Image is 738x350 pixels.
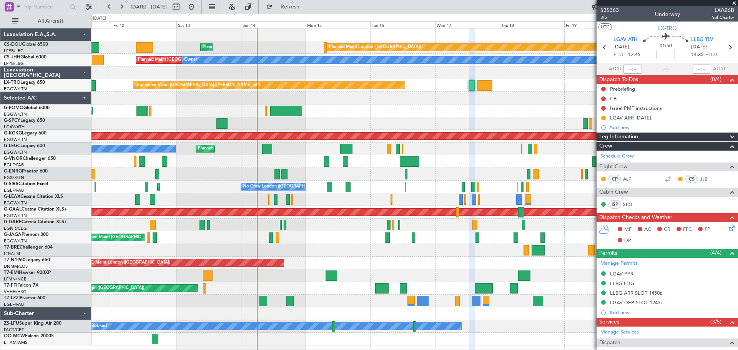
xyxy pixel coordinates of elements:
[135,80,260,91] div: Unplanned Maint [GEOGRAPHIC_DATA] ([PERSON_NAME] Intl)
[4,55,20,60] span: CS-JHH
[184,54,197,66] div: Owner
[710,249,721,257] span: (4/4)
[4,182,18,186] span: G-SIRS
[660,42,672,50] span: 01:50
[4,276,27,282] a: LFMN/NCE
[263,1,309,13] button: Refresh
[4,270,19,275] span: T7-EMI
[82,232,203,243] div: Planned Maint [GEOGRAPHIC_DATA] ([GEOGRAPHIC_DATA])
[4,321,19,326] span: ZS-LFU
[644,226,651,234] span: AC
[4,283,38,288] a: T7-FFIFalcon 7X
[4,194,63,199] a: G-LEAXCessna Citation XLS
[600,328,639,336] a: Manage Services
[306,21,370,28] div: Mon 15
[241,21,306,28] div: Sun 14
[609,309,734,316] div: Add new
[610,95,617,102] div: CB
[4,131,47,136] a: G-KGKGLegacy 600
[628,51,640,59] span: 12:45
[274,4,306,10] span: Refresh
[599,142,612,151] span: Crew
[599,188,628,197] span: Cabin Crew
[691,51,703,59] span: 14:35
[600,6,619,14] span: 535363
[599,249,617,258] span: Permits
[4,118,20,123] span: G-SPCY
[710,75,721,83] span: (0/4)
[4,232,48,237] a: G-JAGAPhenom 300
[4,182,48,186] a: G-SIRSCitation Excel
[600,14,619,21] span: 3/5
[713,65,726,73] span: ALDT
[4,80,45,85] a: LX-TROLegacy 650
[4,283,17,288] span: T7-FFI
[4,226,27,231] a: EGNR/CEG
[599,133,638,141] span: Leg Information
[623,65,642,74] input: --:--
[609,124,734,131] div: Add new
[599,213,672,222] span: Dispatch Checks and Weather
[4,118,45,123] a: G-SPCYLegacy 650
[608,200,621,209] div: ISP
[4,340,27,345] a: EHAM/AMS
[4,48,24,54] a: LFPB/LBG
[564,21,629,28] div: Fri 19
[608,175,621,183] div: CP
[4,258,25,262] span: T7-N1960
[610,290,662,296] div: LLBG ARR SLOT 1450z
[4,156,23,161] span: G-VNOR
[610,280,634,287] div: LLBG LDG
[4,149,27,155] a: EGGW/LTN
[4,124,25,130] a: LGAV/ATH
[4,232,22,237] span: G-JAGA
[4,175,24,181] a: EGSS/STN
[4,131,22,136] span: G-KGKG
[600,153,634,160] a: Schedule Crew
[4,238,27,244] a: EGGW/LTN
[613,51,626,59] span: ETOT
[4,264,28,269] a: DNMM/LOS
[4,245,53,250] a: T7-BREChallenger 604
[138,54,259,66] div: Planned Maint [GEOGRAPHIC_DATA] ([GEOGRAPHIC_DATA])
[4,144,20,148] span: G-LEGC
[4,169,22,174] span: G-ENRG
[4,213,27,219] a: EGGW/LTN
[623,176,640,182] a: ALF
[243,181,324,192] div: No Crew London ([GEOGRAPHIC_DATA])
[4,207,22,212] span: G-GAAL
[610,105,662,111] div: Israel PMT instructions
[4,55,47,60] a: CS-JHHGlobal 6000
[610,86,635,92] div: Prebriefing
[4,187,24,193] a: EGLF/FAB
[370,21,435,28] div: Tue 16
[710,318,721,326] span: (3/5)
[683,226,692,234] span: FFC
[700,176,717,182] a: JJB
[8,15,83,27] button: All Aircraft
[4,327,24,333] a: FACT/CPT
[4,80,20,85] span: LX-TRO
[613,36,638,44] span: LGAV ATH
[655,10,680,18] div: Underway
[4,334,54,338] a: OO-MCWFalcon 2000S
[4,245,20,250] span: T7-BRE
[4,296,20,300] span: T7-LZZI
[4,258,50,262] a: T7-N1960Legacy 650
[685,175,698,183] div: CS
[329,41,421,53] div: Planned Maint London ([GEOGRAPHIC_DATA])
[55,282,144,294] div: Planned Maint Tianjin ([GEOGRAPHIC_DATA])
[4,296,45,300] a: T7-LZZIPraetor 600
[4,42,48,47] a: CS-DOUGlobal 6500
[609,65,622,73] span: ATOT
[435,21,500,28] div: Wed 17
[4,86,27,92] a: EGGW/LTN
[176,21,241,28] div: Sat 13
[83,320,107,332] div: A/C Booked
[4,270,51,275] a: T7-EMIHawker 900XP
[131,3,167,10] span: [DATE] - [DATE]
[4,111,27,117] a: EGGW/LTN
[4,162,24,168] a: EGLF/FAB
[4,251,21,257] a: LTBA/ISL
[112,21,176,28] div: Fri 12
